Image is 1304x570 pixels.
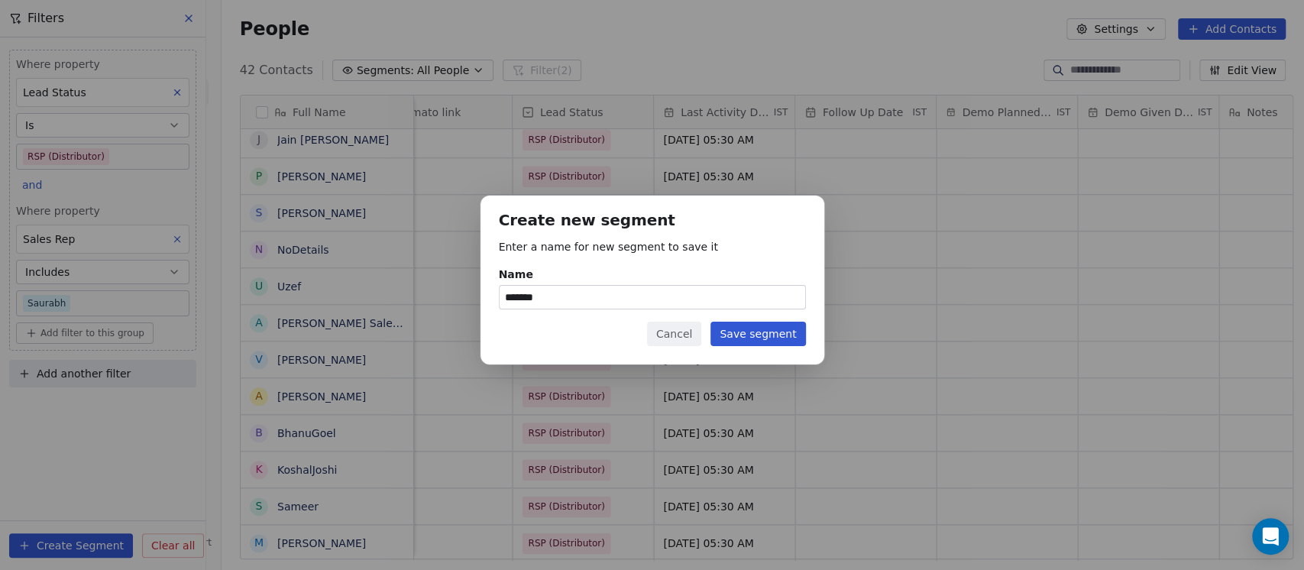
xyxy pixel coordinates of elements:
h1: Create new segment [499,214,806,230]
input: Name [500,286,805,309]
div: Name [499,267,806,282]
button: Save segment [710,322,805,346]
button: Cancel [647,322,701,346]
p: Enter a name for new segment to save it [499,239,806,254]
